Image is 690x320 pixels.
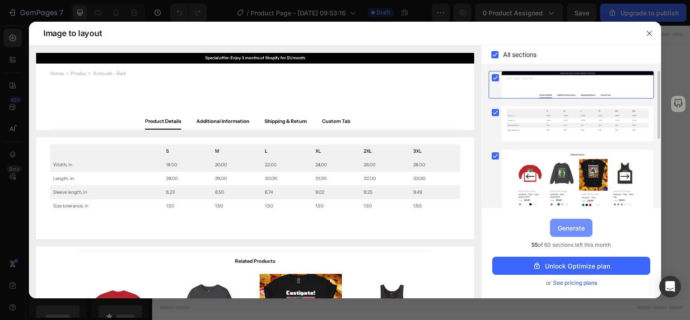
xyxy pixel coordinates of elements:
span: All sections [503,49,536,60]
div: Start with Generating from URL or image [210,220,332,227]
div: Open Intercom Messenger [659,276,681,297]
button: Generate [550,219,592,237]
div: Generate [558,223,585,233]
div: Start with Sections from sidebar [216,151,326,162]
button: Add elements [273,169,336,187]
span: 55 [531,241,538,248]
span: See pricing plans [553,278,597,287]
div: Unlock Optimize plan [532,261,610,271]
span: Image to layout [43,28,102,39]
button: Unlock Optimize plan [492,257,650,275]
span: of 60 sections left this month [531,240,611,249]
div: or [492,278,650,287]
button: Add sections [205,169,267,187]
